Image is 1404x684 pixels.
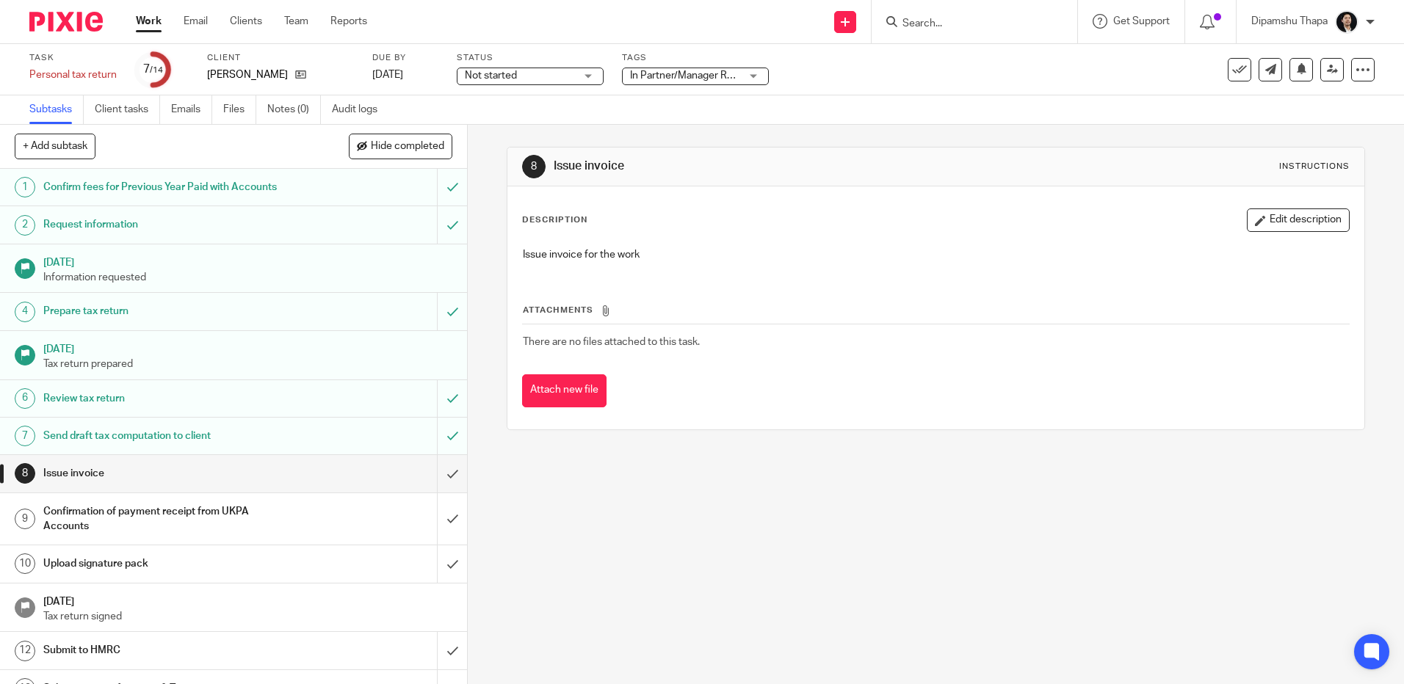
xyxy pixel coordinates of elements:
[43,639,296,661] h1: Submit to HMRC
[522,374,607,407] button: Attach new file
[522,155,546,178] div: 8
[43,609,453,624] p: Tax return signed
[284,14,308,29] a: Team
[15,302,35,322] div: 4
[43,214,296,236] h1: Request information
[230,14,262,29] a: Clients
[332,95,388,124] a: Audit logs
[1335,10,1358,34] img: Dipamshu2.jpg
[143,61,163,78] div: 7
[43,300,296,322] h1: Prepare tax return
[29,68,117,82] div: Personal tax return
[43,270,453,285] p: Information requested
[372,70,403,80] span: [DATE]
[523,247,1348,262] p: Issue invoice for the work
[95,95,160,124] a: Client tasks
[43,553,296,575] h1: Upload signature pack
[1247,208,1350,232] button: Edit description
[1251,14,1328,29] p: Dipamshu Thapa
[630,70,753,81] span: In Partner/Manager Review
[15,509,35,529] div: 9
[43,388,296,410] h1: Review tax return
[207,68,288,82] p: [PERSON_NAME]
[43,338,453,357] h1: [DATE]
[43,252,453,270] h1: [DATE]
[465,70,517,81] span: Not started
[43,357,453,371] p: Tax return prepared
[330,14,367,29] a: Reports
[622,52,769,64] label: Tags
[15,177,35,197] div: 1
[901,18,1033,31] input: Search
[43,425,296,447] h1: Send draft tax computation to client
[43,591,453,609] h1: [DATE]
[223,95,256,124] a: Files
[43,501,296,538] h1: Confirmation of payment receipt from UKPA Accounts
[15,426,35,446] div: 7
[29,12,103,32] img: Pixie
[15,553,35,574] div: 10
[171,95,212,124] a: Emails
[1279,161,1350,172] div: Instructions
[523,306,593,314] span: Attachments
[372,52,438,64] label: Due by
[15,134,95,159] button: + Add subtask
[207,52,354,64] label: Client
[43,176,296,198] h1: Confirm fees for Previous Year Paid with Accounts
[15,641,35,661] div: 12
[29,52,117,64] label: Task
[184,14,208,29] a: Email
[150,66,163,74] small: /14
[554,159,967,174] h1: Issue invoice
[522,214,587,226] p: Description
[457,52,604,64] label: Status
[43,462,296,484] h1: Issue invoice
[15,215,35,236] div: 2
[349,134,452,159] button: Hide completed
[267,95,321,124] a: Notes (0)
[29,95,84,124] a: Subtasks
[1113,16,1170,26] span: Get Support
[15,463,35,484] div: 8
[523,337,700,347] span: There are no files attached to this task.
[136,14,162,29] a: Work
[15,388,35,409] div: 6
[371,141,444,153] span: Hide completed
